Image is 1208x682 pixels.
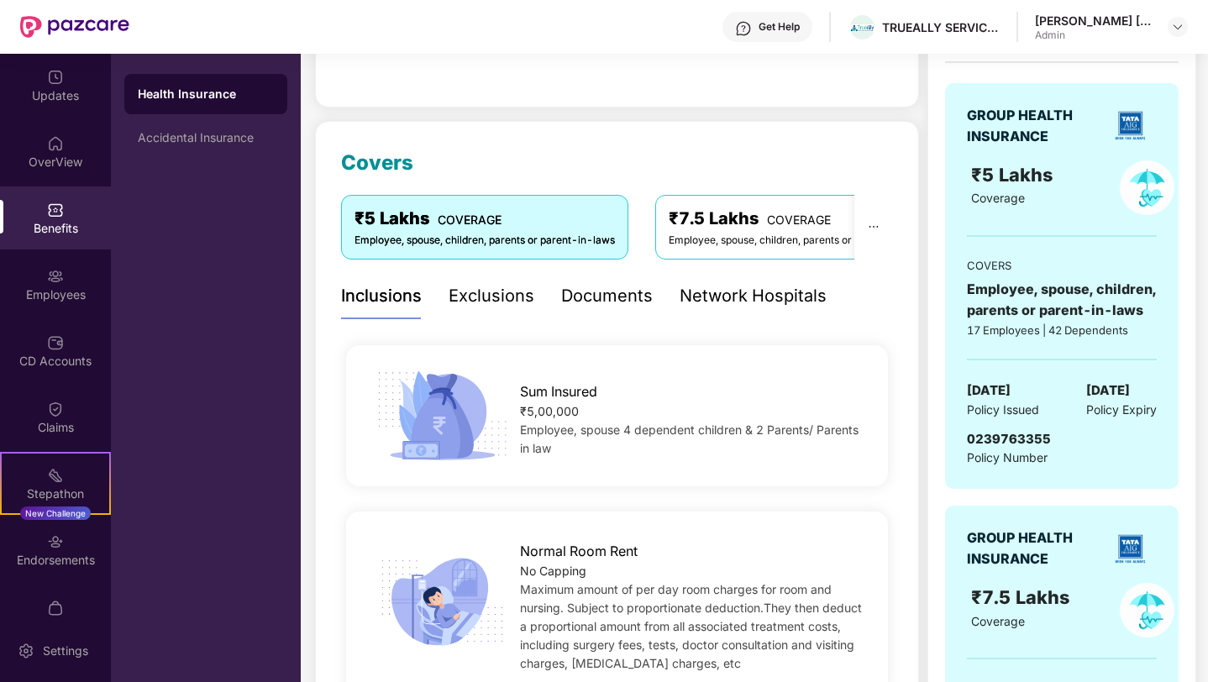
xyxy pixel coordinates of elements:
[967,257,1157,274] div: COVERS
[967,401,1039,419] span: Policy Issued
[971,164,1058,186] span: ₹5 Lakhs
[1120,160,1174,215] img: policyIcon
[371,366,513,465] img: icon
[355,233,615,249] div: Employee, spouse, children, parents or parent-in-laws
[47,334,64,351] img: svg+xml;base64,PHN2ZyBpZD0iQ0RfQWNjb3VudHMiIGRhdGEtbmFtZT0iQ0QgQWNjb3VudHMiIHhtbG5zPSJodHRwOi8vd3...
[1035,13,1153,29] div: [PERSON_NAME] [PERSON_NAME]
[967,527,1103,569] div: GROUP HEALTH INSURANCE
[341,283,422,309] div: Inclusions
[967,279,1157,321] div: Employee, spouse, children, parents or parent-in-laws
[47,268,64,285] img: svg+xml;base64,PHN2ZyBpZD0iRW1wbG95ZWVzIiB4bWxucz0iaHR0cDovL3d3dy53My5vcmcvMjAwMC9zdmciIHdpZHRoPS...
[2,485,109,502] div: Stepathon
[47,135,64,152] img: svg+xml;base64,PHN2ZyBpZD0iSG9tZSIgeG1sbnM9Imh0dHA6Ly93d3cudzMub3JnLzIwMDAvc3ZnIiB3aWR0aD0iMjAiIG...
[1120,583,1174,637] img: policyIcon
[47,533,64,550] img: svg+xml;base64,PHN2ZyBpZD0iRW5kb3JzZW1lbnRzIiB4bWxucz0iaHR0cDovL3d3dy53My5vcmcvMjAwMC9zdmciIHdpZH...
[868,221,880,233] span: ellipsis
[1035,29,1153,42] div: Admin
[520,582,862,670] span: Maximum amount of per day room charges for room and nursing. Subject to proportionate deduction.T...
[669,206,929,232] div: ₹7.5 Lakhs
[669,233,929,249] div: Employee, spouse, children, parents or parent-in-laws
[735,20,752,37] img: svg+xml;base64,PHN2ZyBpZD0iSGVscC0zMngzMiIgeG1sbnM9Imh0dHA6Ly93d3cudzMub3JnLzIwMDAvc3ZnIiB3aWR0aD...
[967,431,1051,447] span: 0239763355
[1109,527,1152,570] img: insurerLogo
[971,614,1025,628] span: Coverage
[20,16,129,38] img: New Pazcare Logo
[967,380,1011,401] span: [DATE]
[138,131,274,144] div: Accidental Insurance
[18,643,34,659] img: svg+xml;base64,PHN2ZyBpZD0iU2V0dGluZy0yMHgyMCIgeG1sbnM9Imh0dHA6Ly93d3cudzMub3JnLzIwMDAvc3ZnIiB3aW...
[1109,104,1152,147] img: insurerLogo
[680,283,827,309] div: Network Hospitals
[341,150,413,175] span: Covers
[967,450,1048,464] span: Policy Number
[882,19,1000,35] div: TRUEALLY SERVICES PRIVATE LIMITED
[854,195,893,259] button: ellipsis
[850,24,874,32] img: logo.jpg
[138,86,274,102] div: Health Insurance
[967,322,1157,338] div: 17 Employees | 42 Dependents
[759,20,800,34] div: Get Help
[1086,380,1130,401] span: [DATE]
[47,401,64,417] img: svg+xml;base64,PHN2ZyBpZD0iQ2xhaW0iIHhtbG5zPSJodHRwOi8vd3d3LnczLm9yZy8yMDAwL3N2ZyIgd2lkdGg9IjIwIi...
[1086,401,1157,419] span: Policy Expiry
[20,506,91,520] div: New Challenge
[438,212,502,227] span: COVERAGE
[47,600,64,616] img: svg+xml;base64,PHN2ZyBpZD0iTXlfT3JkZXJzIiBkYXRhLW5hbWU9Ik15IE9yZGVycyIgeG1sbnM9Imh0dHA6Ly93d3cudz...
[967,105,1103,147] div: GROUP HEALTH INSURANCE
[1171,20,1184,34] img: svg+xml;base64,PHN2ZyBpZD0iRHJvcGRvd24tMzJ4MzIiIHhtbG5zPSJodHRwOi8vd3d3LnczLm9yZy8yMDAwL3N2ZyIgd2...
[38,643,93,659] div: Settings
[971,191,1025,205] span: Coverage
[767,212,831,227] span: COVERAGE
[971,586,1074,608] span: ₹7.5 Lakhs
[520,381,597,402] span: Sum Insured
[371,553,513,652] img: icon
[520,541,638,562] span: Normal Room Rent
[520,402,863,421] div: ₹5,00,000
[449,283,534,309] div: Exclusions
[520,562,863,580] div: No Capping
[47,467,64,484] img: svg+xml;base64,PHN2ZyB4bWxucz0iaHR0cDovL3d3dy53My5vcmcvMjAwMC9zdmciIHdpZHRoPSIyMSIgaGVpZ2h0PSIyMC...
[47,69,64,86] img: svg+xml;base64,PHN2ZyBpZD0iVXBkYXRlZCIgeG1sbnM9Imh0dHA6Ly93d3cudzMub3JnLzIwMDAvc3ZnIiB3aWR0aD0iMj...
[561,283,653,309] div: Documents
[47,202,64,218] img: svg+xml;base64,PHN2ZyBpZD0iQmVuZWZpdHMiIHhtbG5zPSJodHRwOi8vd3d3LnczLm9yZy8yMDAwL3N2ZyIgd2lkdGg9Ij...
[520,422,859,455] span: Employee, spouse 4 dependent children & 2 Parents/ Parents in law
[355,206,615,232] div: ₹5 Lakhs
